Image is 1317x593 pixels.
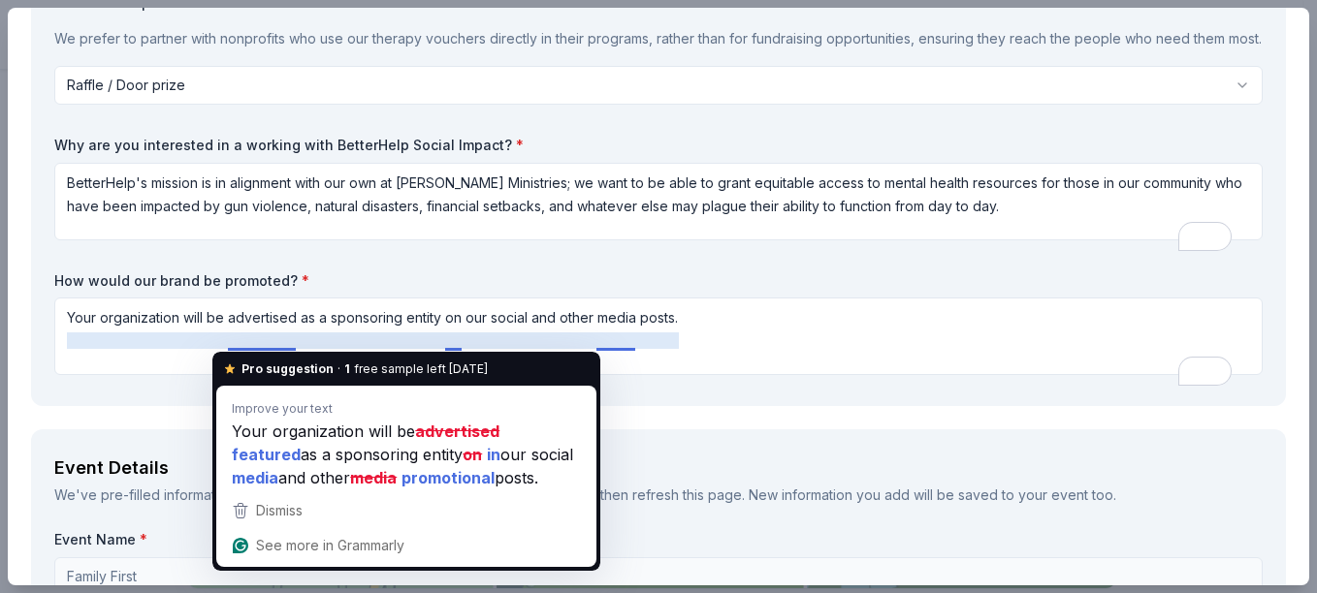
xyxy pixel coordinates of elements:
label: Event Name [54,530,1263,549]
div: We've pre-filled information from your event. To update, please edit your event and then refresh ... [54,484,1263,507]
p: We prefer to partner with nonprofits who use our therapy vouchers directly in their programs, rat... [54,27,1263,50]
textarea: To enrich screen reader interactions, please activate Accessibility in Grammarly extension settings [54,297,1263,375]
label: Why are you interested in a working with BetterHelp Social Impact? [54,136,1263,155]
div: Event Details [54,453,1263,484]
label: How would our brand be promoted? [54,271,1263,291]
textarea: To enrich screen reader interactions, please activate Accessibility in Grammarly extension settings [54,163,1263,240]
